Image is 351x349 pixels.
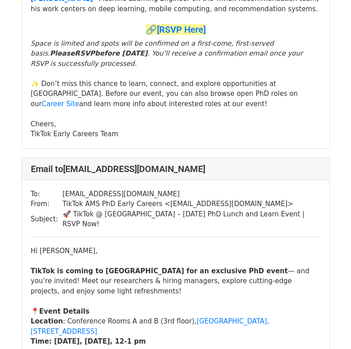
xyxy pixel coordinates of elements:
td: To: [31,189,63,199]
td: TikTok AMS PhD Early Careers < [EMAIL_ADDRESS][DOMAIN_NAME] > [63,199,321,209]
td: Subject: [31,209,63,229]
iframe: Chat Widget [306,306,351,349]
div: 📍 [31,306,321,317]
td: 🚀 TikTok @ [GEOGRAPHIC_DATA] – [DATE] PhD Lunch and Learn Event | RSVP Now! [63,209,321,229]
em: Space is limited and spots will be confirmed on a first-come, first-served basis. [31,39,274,58]
a: Career Site [42,100,79,108]
div: TikTok Early Careers Team [31,129,321,139]
td: From: [31,199,63,209]
strong: Event Details [39,307,89,315]
strong: : [DATE], [DATE], 12-1 pm [49,337,146,345]
a: [GEOGRAPHIC_DATA], [STREET_ADDRESS] [31,317,270,336]
strong: before [DATE] [95,49,148,57]
em: . You’ll receive a confirmation email once your RSVP is successfully processed. [31,49,303,68]
td: [EMAIL_ADDRESS][DOMAIN_NAME] [63,189,321,199]
div: ✨ Don’t miss this chance to learn, connect, and explore opportunities at [GEOGRAPHIC_DATA]. Befor... [31,79,321,109]
h4: Email to [EMAIL_ADDRESS][DOMAIN_NAME] [31,164,321,174]
div: Hi [PERSON_NAME], [31,246,321,256]
div: : Conference Rooms A and B (3rd floor), [31,316,321,336]
div: Cheers, [31,119,321,129]
strong: TikTok is coming to [GEOGRAPHIC_DATA] for an exclusive PhD event [31,267,288,275]
div: — and you’re invited! Meet our researchers & hiring managers, explore cutting-edge projects, and ... [31,266,321,297]
span: 🔗 [146,24,206,35]
strong: Please [50,49,75,57]
strong: Time [31,337,49,345]
strong: Location [31,317,63,325]
a: [RSVP Here] [157,24,206,35]
strong: RSVP [75,49,95,57]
